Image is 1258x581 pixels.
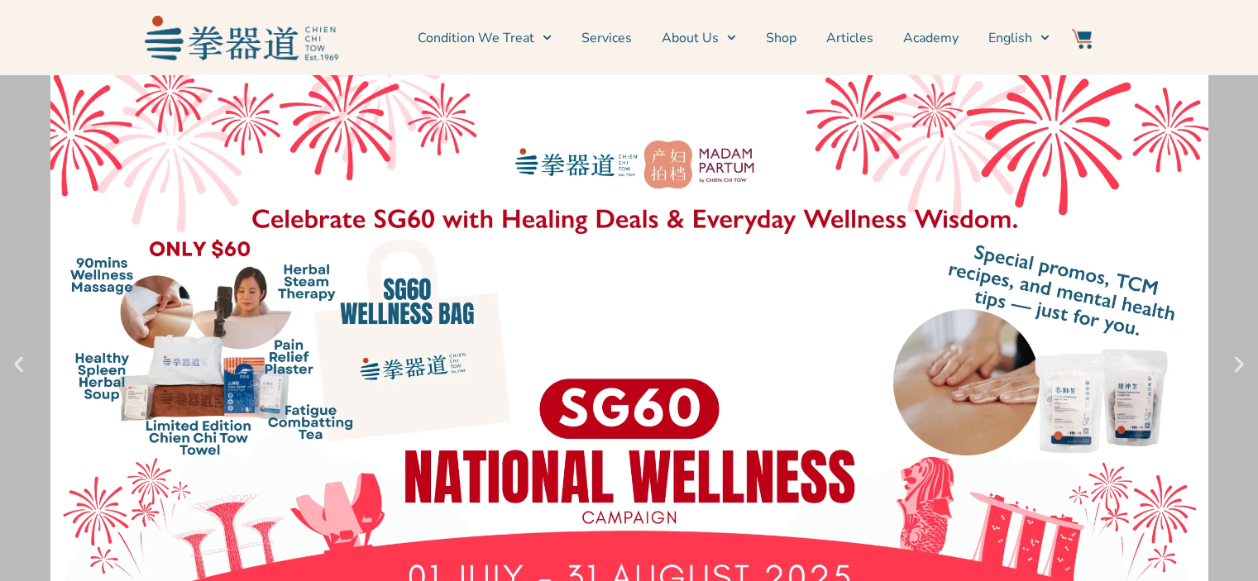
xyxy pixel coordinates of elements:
div: Next slide [1229,355,1250,375]
img: Website Icon-03 [1072,29,1092,49]
span: English [988,28,1032,48]
nav: Menu [347,17,1050,59]
a: Academy [903,17,959,59]
a: Condition We Treat [418,17,552,59]
div: Previous slide [8,355,29,375]
a: Articles [826,17,873,59]
a: English [988,17,1050,59]
a: Shop [766,17,796,59]
a: Services [581,17,632,59]
a: About Us [662,17,736,59]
